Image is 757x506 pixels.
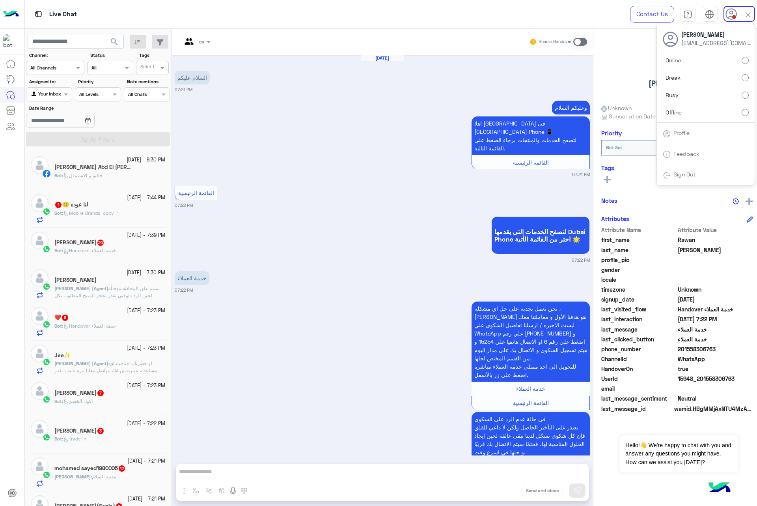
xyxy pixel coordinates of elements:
[29,105,120,112] label: Date Range
[175,71,210,84] p: 8/10/2025, 7:21 PM
[34,9,43,19] img: tab
[54,210,63,216] b: :
[92,474,116,480] span: مدينة السلام
[31,345,48,362] img: defaultAdmin.png
[601,384,677,393] span: email
[62,315,68,321] span: 6
[54,360,108,366] span: [PERSON_NAME] (Agent)
[601,129,622,137] h6: Priority
[29,52,84,59] label: Channel:
[54,323,63,329] b: :
[746,198,753,205] img: add
[601,325,677,334] span: last_message
[601,405,673,413] span: last_message_id
[127,307,165,315] small: [DATE] - 7:23 PM
[361,55,404,61] h6: [DATE]
[678,246,753,254] span: Ibrahim
[54,398,62,404] span: Bot
[666,73,681,82] span: Break
[175,271,209,285] p: 8/10/2025, 7:22 PM
[472,116,590,155] p: 8/10/2025, 7:21 PM
[742,109,749,116] input: Offline
[3,6,19,22] img: Logo
[678,394,753,403] span: 0
[678,275,753,284] span: null
[678,335,753,343] span: خدمة العملاء
[601,197,617,204] h6: Notes
[54,172,63,178] b: :
[572,257,590,263] small: 07:22 PM
[678,226,753,234] span: Attribute Value
[43,245,50,253] img: WhatsApp
[54,436,62,442] span: Bot
[31,269,48,287] img: defaultAdmin.png
[31,307,48,325] img: defaultAdmin.png
[663,130,671,138] img: tab
[54,285,108,291] span: [PERSON_NAME] (Agent)
[706,474,733,502] img: hulul-logo.png
[54,285,110,291] b: :
[63,247,116,253] span: Handover خدمة العملاء
[606,144,622,150] b: Not Set
[678,375,753,383] span: 15948_201558306763
[552,101,590,114] p: 8/10/2025, 7:21 PM
[43,358,50,366] img: WhatsApp
[472,302,590,382] p: 8/10/2025, 7:22 PM
[601,226,677,234] span: Attribute Name
[601,335,677,343] span: last_clicked_button
[513,399,549,406] span: القائمة الرئيسية
[63,172,102,178] span: فاليو و الاستبدال
[609,112,677,120] span: Subscription Date : [DATE]
[601,215,629,222] h6: Attributes
[513,159,549,166] span: القائمة الرئيسية
[29,78,71,85] label: Assigned to:
[127,194,165,202] small: [DATE] - 7:44 PM
[674,405,753,413] span: wamid.HBgMMjAxNTU4MzA2NzYzFQIAEhggQUMyQUMzNDVDODVEMDRCMTVDMTgyMjA1QTAxNjNDNkIA
[678,305,753,313] span: Handover خدمة العملاء
[601,266,677,274] span: gender
[601,394,677,403] span: last_message_sentiment
[680,6,696,22] a: tab
[516,385,545,392] span: خدمة العملاء
[97,390,104,396] span: 7
[601,256,677,264] span: profile_pic
[54,390,104,396] h5: Abdul-Rhman Ashraf
[128,457,165,465] small: [DATE] - 7:21 PM
[601,305,677,313] span: last_visited_flow
[127,156,165,164] small: [DATE] - 8:30 PM
[673,171,695,178] a: Sign Out
[742,57,749,64] input: Online
[3,34,17,49] img: 1403182699927242
[54,201,88,208] h5: لنا عوده 🙂
[601,275,677,284] span: locale
[139,63,155,72] div: Select
[97,240,104,246] span: 20
[90,52,132,59] label: Status
[666,56,681,64] span: Online
[681,30,752,39] span: [PERSON_NAME]
[733,198,739,204] img: notes
[127,382,165,390] small: [DATE] - 7:23 PM
[55,202,62,208] span: 1
[31,457,48,475] img: defaultAdmin.png
[178,189,214,196] span: القائمة الرئيسية
[127,269,165,277] small: [DATE] - 7:30 PM
[54,465,126,472] h5: mohamed sayed1980005
[619,435,738,472] span: Hello!👋 We're happy to chat with you and answer any questions you might have. How can we assist y...
[678,325,753,334] span: خدمة العملاء
[43,320,50,328] img: WhatsApp
[175,202,193,208] small: 07:22 PM
[572,171,590,178] small: 07:21 PM
[54,172,62,178] span: Bot
[78,78,120,85] label: Priority
[54,398,63,404] b: :
[127,78,169,85] label: Note mentions
[43,170,50,178] img: Facebook
[601,164,753,171] h6: Tags
[673,129,690,136] a: Profile
[678,355,753,363] span: 2
[683,10,692,19] img: tab
[54,164,132,171] h5: Ahmed Abd El Sattar
[26,132,170,146] button: Apply Filters
[54,247,63,253] b: :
